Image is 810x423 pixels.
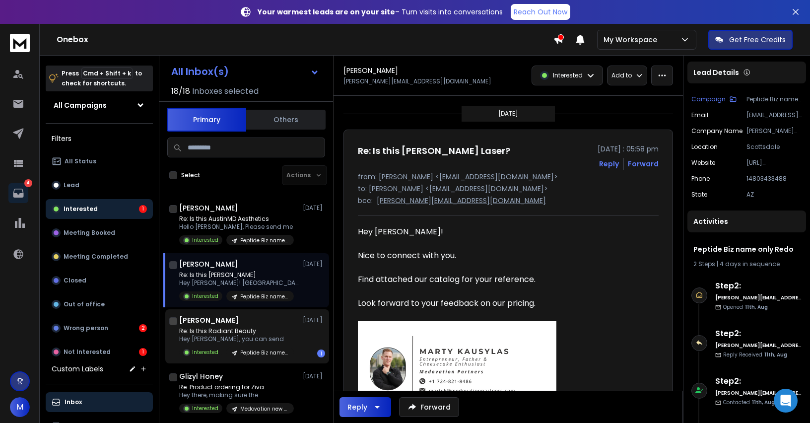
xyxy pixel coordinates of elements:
p: Re: Is this [PERSON_NAME] [179,271,298,279]
p: AZ [746,191,802,199]
span: 4 days in sequence [720,260,780,268]
p: [DATE] : 05:58 pm [598,144,659,154]
p: Campaign [691,95,726,103]
button: All Status [46,151,153,171]
h3: Inboxes selected [192,85,259,97]
label: Select [181,171,201,179]
p: Peptide Biz name only Redo [746,95,802,103]
span: 2 Steps [693,260,715,268]
div: Hey [PERSON_NAME]! [358,226,648,250]
img: AIorK4yqgNhGOO-AKoaJx2G6oZX7F761XGLXhVCxUq_T1CwnOg9E3MPDtXSGEugvou28KkdhSQDiWYU_0Zi5 [358,321,556,421]
button: Campaign [691,95,737,103]
button: Meeting Completed [46,247,153,267]
span: 11th, Aug [752,399,775,406]
p: Hello [PERSON_NAME], Please send me [179,223,294,231]
p: [DATE] [303,316,325,324]
p: to: [PERSON_NAME] <[EMAIL_ADDRESS][DOMAIN_NAME]> [358,184,659,194]
div: Forward [628,159,659,169]
button: Reply [339,397,391,417]
p: [URL][DOMAIN_NAME] [746,159,802,167]
div: Reply [347,402,367,412]
button: All Inbox(s) [163,62,327,81]
button: Lead [46,175,153,195]
button: M [10,397,30,417]
p: [DATE] [498,110,518,118]
div: 2 [139,324,147,332]
p: Re: Is this Radiant Beauty [179,327,294,335]
p: Contacted [723,399,775,406]
a: 4 [8,183,28,203]
h6: Step 2 : [715,280,802,292]
h6: [PERSON_NAME][EMAIL_ADDRESS][DOMAIN_NAME] [715,342,802,349]
p: Lead Details [693,68,739,77]
div: Find attached our catalog for your reference. Look forward to your feedback on our pricing. [358,274,648,309]
p: from: [PERSON_NAME] <[EMAIL_ADDRESS][DOMAIN_NAME]> [358,172,659,182]
p: [EMAIL_ADDRESS][DOMAIN_NAME] [746,111,802,119]
p: Inbox [65,398,82,406]
p: Interested [192,236,218,244]
p: Lead [64,181,79,189]
p: Opened [723,303,768,311]
a: Reach Out Now [511,4,570,20]
p: State [691,191,707,199]
div: 1 [139,205,147,213]
button: Primary [167,108,246,132]
p: [DATE] [303,260,325,268]
p: Hey [PERSON_NAME], you can send [179,335,294,343]
button: Wrong person2 [46,318,153,338]
p: Meeting Completed [64,253,128,261]
button: Interested1 [46,199,153,219]
span: 11th, Aug [764,351,787,358]
p: All Status [65,157,96,165]
p: [DATE] [303,372,325,380]
p: Wrong person [64,324,108,332]
button: Not Interested1 [46,342,153,362]
p: Peptide Biz name only Redo [240,237,288,244]
h1: All Campaigns [54,100,107,110]
p: [PERSON_NAME][EMAIL_ADDRESS][DOMAIN_NAME] [343,77,491,85]
p: Medovation new leads [240,405,288,413]
p: Reply Received [723,351,787,358]
span: Cmd + Shift + k [81,68,133,79]
p: Interested [192,349,218,356]
button: Forward [399,397,459,417]
button: Closed [46,271,153,290]
div: Open Intercom Messenger [774,389,798,413]
p: Peptide Biz name only Redo [240,293,288,300]
h1: [PERSON_NAME] [179,259,238,269]
p: My Workspace [604,35,661,45]
div: | [693,260,800,268]
p: [DATE] [303,204,325,212]
p: Re: Product ordering for Ziva [179,383,294,391]
button: Reply [599,159,619,169]
button: Out of office [46,294,153,314]
button: Others [246,109,326,131]
h1: [PERSON_NAME] [179,315,239,325]
h1: Peptide Biz name only Redo [693,244,800,254]
p: Add to [611,71,632,79]
button: Inbox [46,392,153,412]
p: Email [691,111,708,119]
h1: [PERSON_NAME] [179,203,238,213]
h1: [PERSON_NAME] [343,66,398,75]
p: bcc: [358,196,373,206]
p: 4 [24,179,32,187]
div: Nice to connect with you. [358,250,648,262]
p: Out of office [64,300,105,308]
p: Interested [64,205,98,213]
span: 11th, Aug [745,303,768,311]
p: Not Interested [64,348,111,356]
p: website [691,159,715,167]
h6: Step 2 : [715,375,802,387]
div: 1 [139,348,147,356]
h3: Custom Labels [52,364,103,374]
p: Company Name [691,127,742,135]
button: All Campaigns [46,95,153,115]
p: Get Free Credits [729,35,786,45]
h6: Step 2 : [715,328,802,340]
button: Meeting Booked [46,223,153,243]
button: Get Free Credits [708,30,793,50]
